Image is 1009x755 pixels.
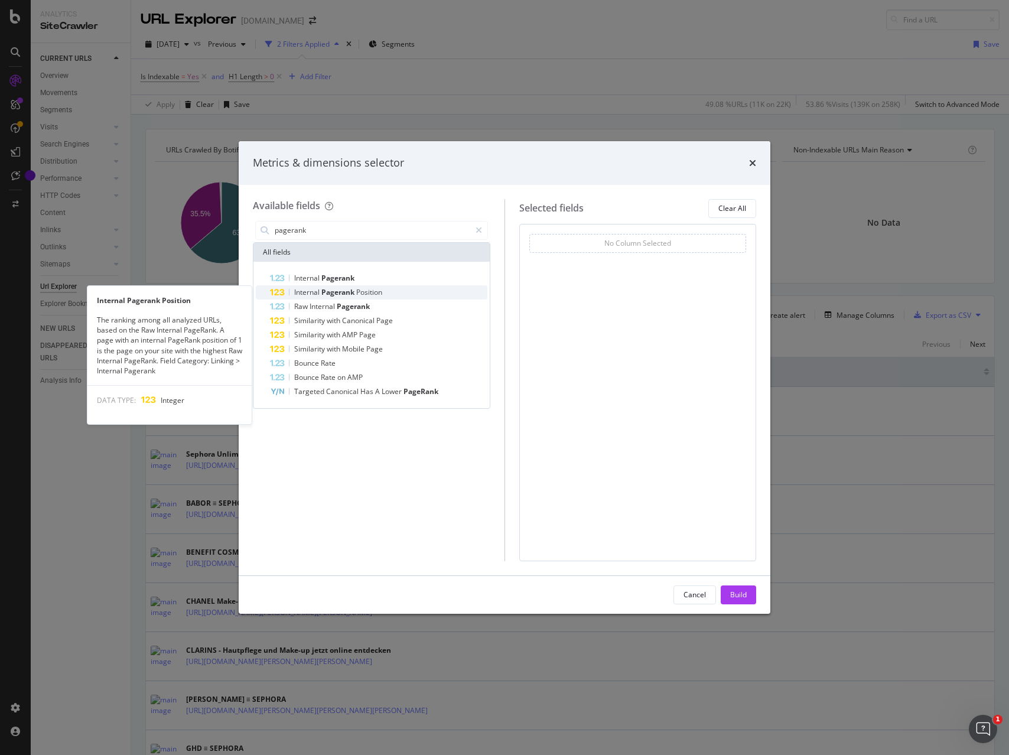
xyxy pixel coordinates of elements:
span: Has [360,386,375,396]
span: Internal [294,273,321,283]
div: Internal Pagerank Position [87,295,252,305]
input: Search by field name [274,222,470,239]
div: Metrics & dimensions selector [253,155,404,171]
span: Canonical [326,386,360,396]
span: Rate [321,358,336,368]
span: Position [356,287,382,297]
span: Pagerank [321,273,354,283]
span: Page [366,344,383,354]
div: times [749,155,756,171]
span: Bounce [294,372,321,382]
button: Cancel [673,585,716,604]
button: Clear All [708,199,756,218]
span: Similarity [294,330,327,340]
span: Lower [382,386,403,396]
span: 1 [993,715,1003,724]
span: Pagerank [321,287,356,297]
div: All fields [253,243,490,262]
span: Mobile [342,344,366,354]
div: Cancel [683,590,706,600]
span: with [327,315,342,326]
span: PageRank [403,386,438,396]
span: AMP [347,372,363,382]
span: Bounce [294,358,321,368]
button: Build [721,585,756,604]
span: Pagerank [337,301,370,311]
div: Selected fields [519,201,584,215]
div: Build [730,590,747,600]
span: Canonical [342,315,376,326]
span: Similarity [294,315,327,326]
span: on [337,372,347,382]
div: Clear All [718,203,746,213]
span: A [375,386,382,396]
iframe: Intercom live chat [969,715,997,743]
span: AMP [342,330,359,340]
span: Page [359,330,376,340]
span: Rate [321,372,337,382]
span: Internal [294,287,321,297]
div: modal [239,141,770,614]
span: Internal [310,301,337,311]
span: Targeted [294,386,326,396]
span: Similarity [294,344,327,354]
div: Available fields [253,199,320,212]
span: with [327,330,342,340]
span: Page [376,315,393,326]
span: with [327,344,342,354]
div: The ranking among all analyzed URLs, based on the Raw Internal PageRank. A page with an internal ... [87,315,252,376]
span: Raw [294,301,310,311]
div: No Column Selected [604,238,671,248]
